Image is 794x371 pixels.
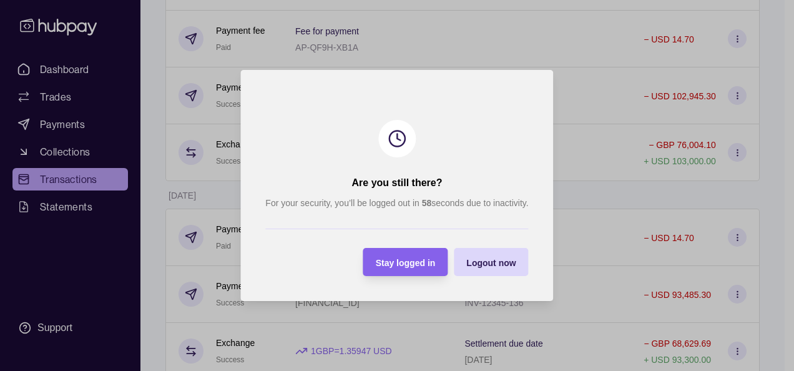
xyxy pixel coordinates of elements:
span: Logout now [466,258,516,268]
p: For your security, you’ll be logged out in seconds due to inactivity. [265,196,528,210]
strong: 58 [422,198,432,208]
span: Stay logged in [376,258,436,268]
button: Stay logged in [363,248,448,276]
h2: Are you still there? [352,176,443,190]
button: Logout now [454,248,528,276]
